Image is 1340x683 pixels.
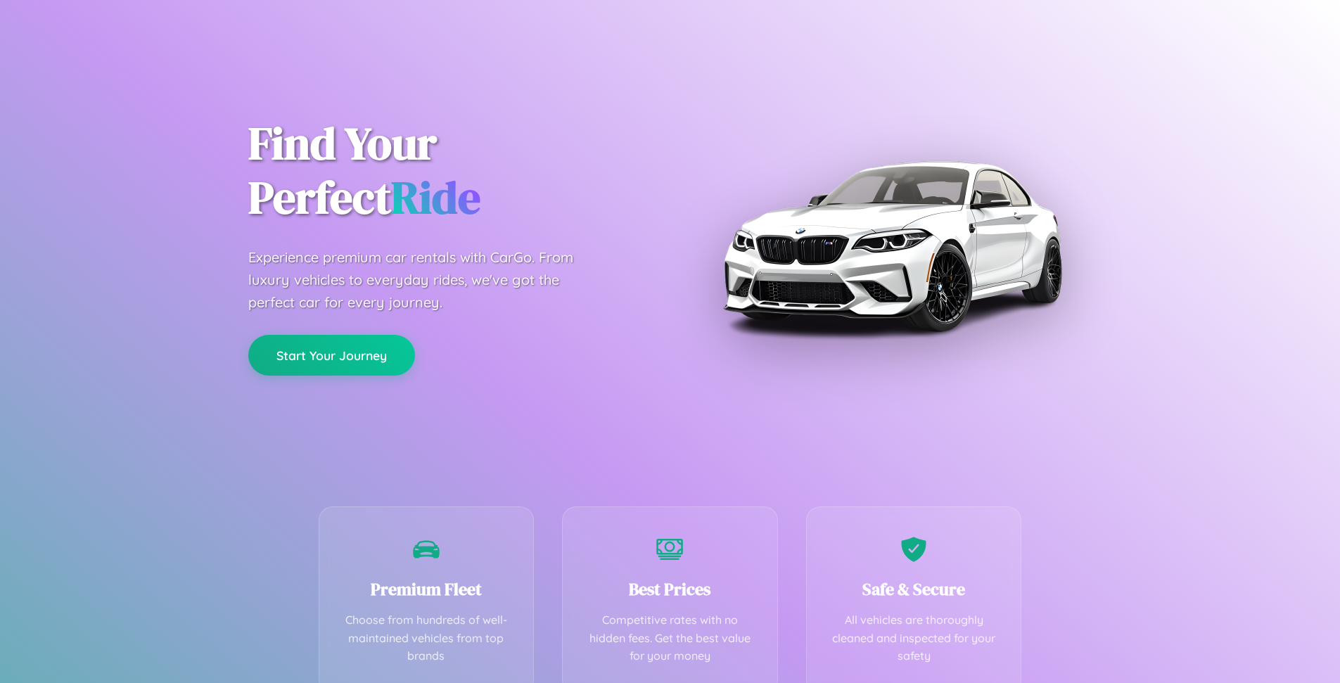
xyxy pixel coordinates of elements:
h3: Best Prices [584,577,756,601]
img: Premium BMW car rental vehicle [716,70,1068,422]
p: Competitive rates with no hidden fees. Get the best value for your money [584,611,756,665]
span: Ride [391,167,480,228]
h1: Find Your Perfect [248,117,649,225]
p: All vehicles are thoroughly cleaned and inspected for your safety [828,611,1000,665]
h3: Safe & Secure [828,577,1000,601]
p: Experience premium car rentals with CarGo. From luxury vehicles to everyday rides, we've got the ... [248,246,600,314]
h3: Premium Fleet [340,577,513,601]
button: Start Your Journey [248,335,415,376]
p: Choose from hundreds of well-maintained vehicles from top brands [340,611,513,665]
